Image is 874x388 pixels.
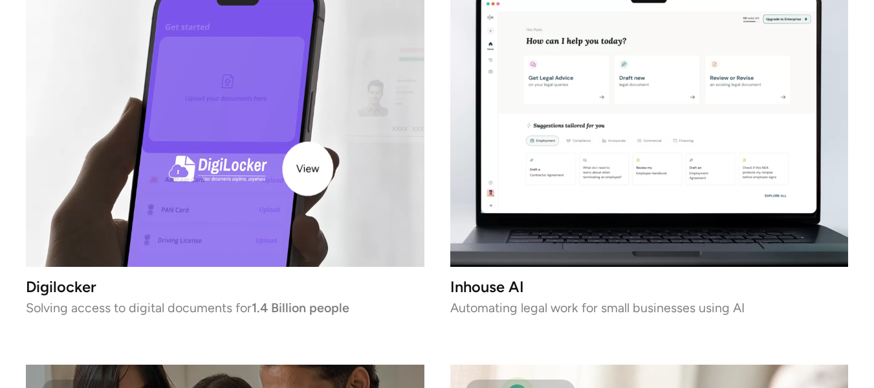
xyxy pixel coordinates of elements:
[450,282,849,293] h3: Inhouse AI
[26,303,424,312] p: Solving access to digital documents for
[26,282,424,295] h3: Digilocker
[450,303,849,312] p: Automating legal work for small businesses using AI
[252,300,349,315] strong: 1.4 Billion people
